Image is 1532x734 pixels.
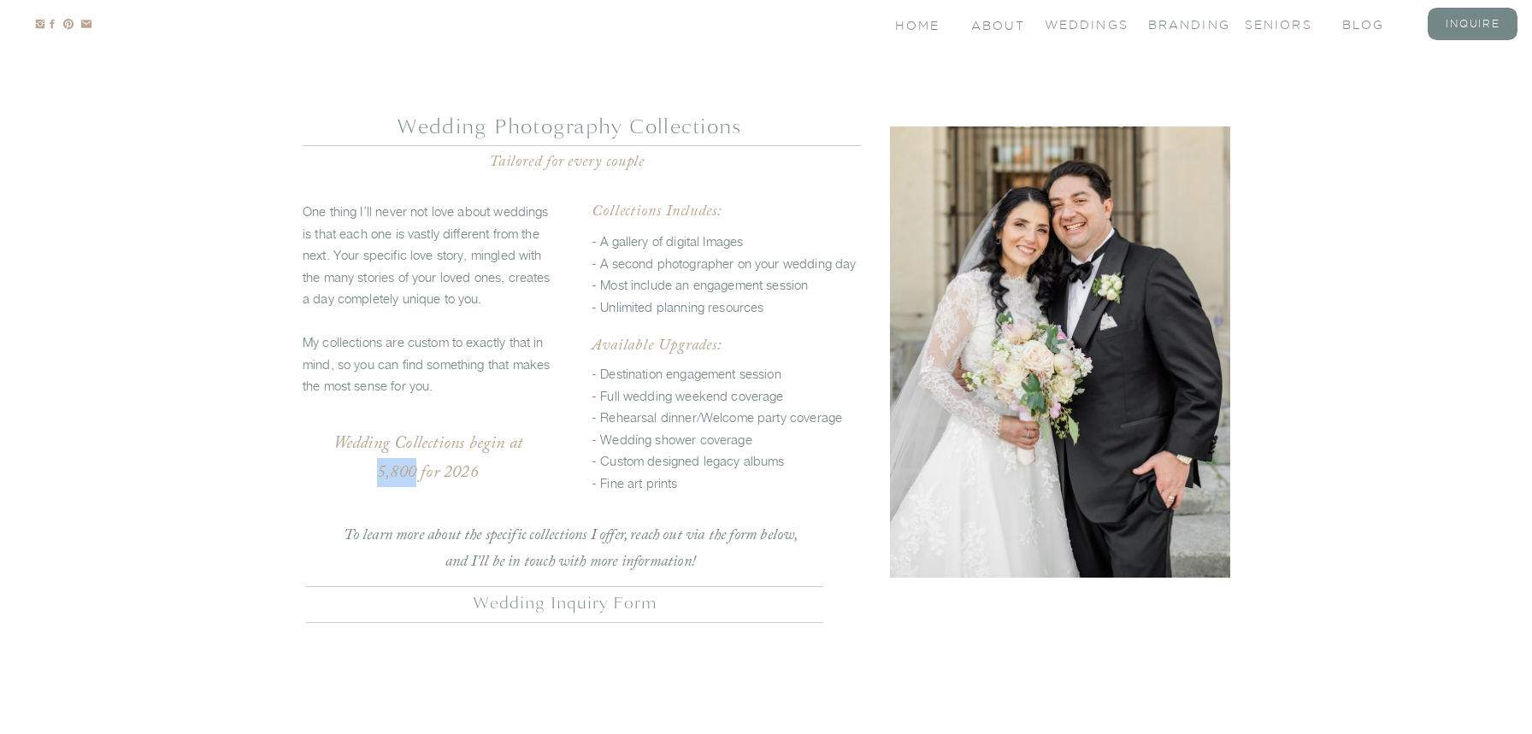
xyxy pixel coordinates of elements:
[592,363,861,505] p: - Destination engagement session - Full wedding weekend coverage - Rehearsal dinner/Welcome party...
[592,201,797,225] p: Collections Includes:
[1148,16,1217,31] a: branding
[464,151,669,168] h3: Tailored for every couple
[1245,16,1313,31] a: seniors
[315,112,824,139] h2: Wedding photography Collections
[592,335,797,352] p: Available Upgrades:
[303,201,552,414] p: One thing I’ll never not love about weddings is that each one is vastly different from the next. ...
[971,17,1022,32] a: About
[895,17,942,32] a: Home
[592,231,861,323] p: - A gallery of digital Images - A second photographer on your wedding day - Most include an engag...
[1045,16,1113,31] a: Weddings
[1342,16,1411,31] a: blog
[309,593,821,610] a: Wedding Inquiry form
[309,523,832,574] p: To learn more about the specific collections I offer, reach out via the form below, and I’ll be i...
[313,429,543,484] p: Wedding Collections begin at 5,800 for 2026
[1439,16,1507,31] a: inquire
